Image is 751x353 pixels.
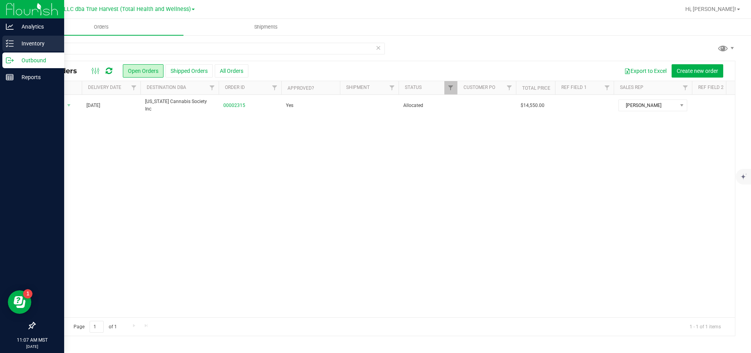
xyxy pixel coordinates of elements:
a: Sales Rep [620,85,643,90]
a: Order ID [225,85,245,90]
a: Filter [444,81,457,94]
a: Destination DBA [147,85,186,90]
span: 1 - 1 of 1 items [683,321,727,333]
a: Filter [268,81,281,94]
a: Filter [679,81,692,94]
a: Filter [128,81,140,94]
span: select [64,100,74,111]
a: Status [405,85,422,90]
a: Filter [503,81,516,94]
a: Delivery Date [88,85,121,90]
button: All Orders [215,64,248,78]
span: Hi, [PERSON_NAME]! [685,6,736,12]
p: Analytics [14,22,61,31]
a: Filter [601,81,614,94]
p: Inventory [14,39,61,48]
input: Search Order ID, Destination, Customer PO... [34,43,385,54]
span: Shipments [244,24,288,31]
span: Page of 1 [67,321,123,333]
button: Shipped Orders [165,64,213,78]
inline-svg: Analytics [6,23,14,31]
span: Orders [83,24,119,31]
a: Ref Field 2 [698,85,724,90]
a: Approved? [287,85,314,91]
p: [DATE] [4,344,61,349]
span: [US_STATE] Cannabis Society Inc [145,98,214,113]
iframe: Resource center [8,290,31,314]
p: Outbound [14,56,61,65]
p: 11:07 AM MST [4,337,61,344]
a: 00002315 [223,102,245,109]
inline-svg: Reports [6,73,14,81]
span: DXR FINANCE 4 LLC dba True Harvest (Total Health and Wellness) [23,6,191,13]
span: Yes [286,102,293,109]
span: [DATE] [86,102,100,109]
button: Open Orders [123,64,163,78]
a: Customer PO [464,85,495,90]
span: $14,550.00 [521,102,544,109]
input: 1 [90,321,104,333]
span: Allocated [403,102,453,109]
inline-svg: Outbound [6,56,14,64]
a: Shipment [346,85,370,90]
a: Filter [386,81,399,94]
span: Create new order [677,68,718,74]
a: Orders [19,19,183,35]
span: Clear [375,43,381,53]
a: Shipments [183,19,348,35]
a: Total Price [522,85,550,91]
a: Filter [206,81,219,94]
p: Reports [14,72,61,82]
inline-svg: Inventory [6,40,14,47]
span: [PERSON_NAME] [619,100,677,111]
a: Ref Field 1 [561,85,587,90]
button: Export to Excel [619,64,672,78]
button: Create new order [672,64,723,78]
iframe: Resource center unread badge [23,289,32,299]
